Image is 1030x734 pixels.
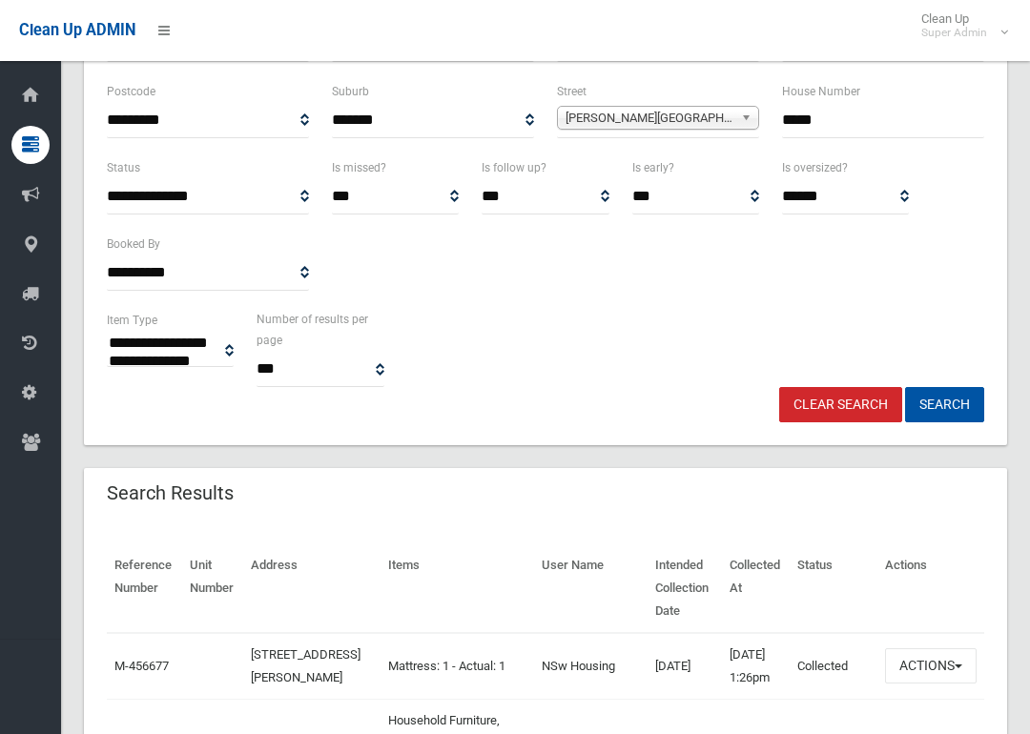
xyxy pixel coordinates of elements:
th: User Name [534,544,648,633]
label: Suburb [332,81,369,102]
label: Booked By [107,234,160,255]
small: Super Admin [921,26,987,40]
button: Search [905,387,984,422]
label: Number of results per page [257,309,383,351]
span: [PERSON_NAME][GEOGRAPHIC_DATA] ([GEOGRAPHIC_DATA]) [566,107,733,130]
td: Collected [790,633,877,700]
th: Intended Collection Date [648,544,722,633]
label: House Number [782,81,860,102]
button: Actions [885,648,977,683]
th: Status [790,544,877,633]
span: Clean Up ADMIN [19,21,135,39]
label: Item Type [107,310,157,331]
td: NSw Housing [534,633,648,700]
a: [STREET_ADDRESS][PERSON_NAME] [251,647,360,684]
th: Reference Number [107,544,182,633]
td: [DATE] [648,633,722,700]
label: Is follow up? [482,157,546,178]
label: Street [557,81,587,102]
th: Actions [877,544,984,633]
td: [DATE] 1:26pm [722,633,791,700]
th: Items [381,544,534,633]
label: Is missed? [332,157,386,178]
td: Mattress: 1 - Actual: 1 [381,633,534,700]
span: Clean Up [912,11,1006,40]
th: Address [243,544,381,633]
th: Collected At [722,544,791,633]
label: Status [107,157,140,178]
label: Is early? [632,157,674,178]
a: M-456677 [114,659,169,673]
header: Search Results [84,475,257,512]
label: Postcode [107,81,155,102]
th: Unit Number [182,544,243,633]
label: Is oversized? [782,157,848,178]
a: Clear Search [779,387,902,422]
